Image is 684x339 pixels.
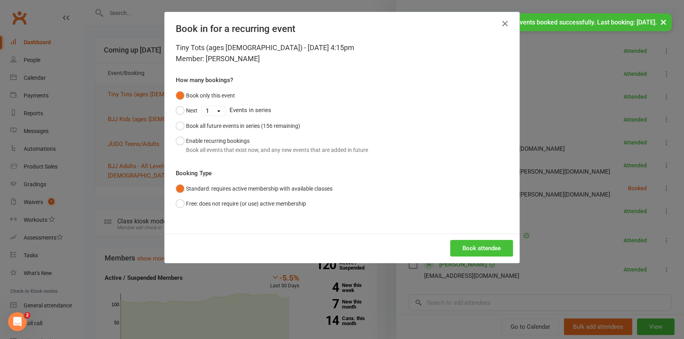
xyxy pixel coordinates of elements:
[8,312,27,331] iframe: Intercom live chat
[176,23,508,34] h4: Book in for a recurring event
[176,103,197,118] button: Next
[176,196,306,211] button: Free: does not require (or use) active membership
[24,312,30,318] span: 2
[186,146,368,154] div: Book all events that exist now, and any new events that are added in future
[450,240,513,257] button: Book attendee
[176,169,212,178] label: Booking Type
[176,75,233,85] label: How many bookings?
[499,17,511,30] button: Close
[176,103,508,118] div: Events in series
[176,181,333,196] button: Standard: requires active membership with available classes
[176,88,235,103] button: Book only this event
[176,118,300,133] button: Book all future events in series (156 remaining)
[186,122,300,130] div: Book all future events in series (156 remaining)
[176,42,508,64] div: Tiny Tots (ages [DEMOGRAPHIC_DATA]) - [DATE] 4:15pm Member: [PERSON_NAME]
[176,133,368,157] button: Enable recurring bookingsBook all events that exist now, and any new events that are added in future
